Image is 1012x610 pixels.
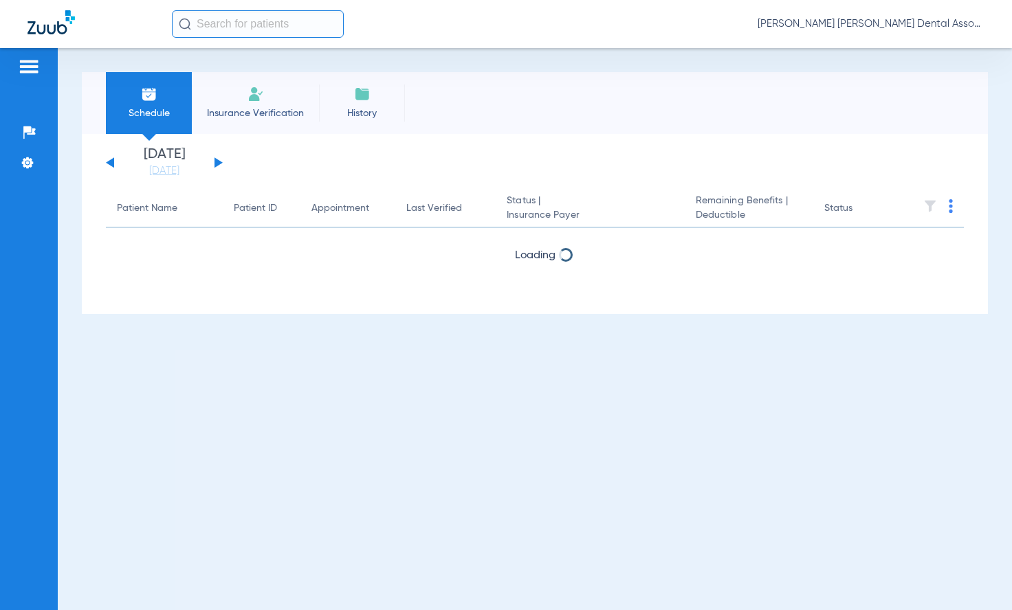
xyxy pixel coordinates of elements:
th: Status [813,190,906,228]
div: Patient ID [234,201,289,216]
img: filter.svg [923,199,937,213]
div: Last Verified [406,201,462,216]
div: Last Verified [406,201,485,216]
img: Manual Insurance Verification [247,86,264,102]
img: Search Icon [179,18,191,30]
span: Insurance Verification [202,106,309,120]
div: Patient Name [117,201,212,216]
span: History [329,106,395,120]
img: Schedule [141,86,157,102]
th: Remaining Benefits | [685,190,813,228]
img: hamburger-icon [18,58,40,75]
a: [DATE] [123,164,206,178]
img: Zuub Logo [27,10,75,34]
img: History [354,86,371,102]
div: Patient Name [117,201,177,216]
th: Status | [496,190,685,228]
li: [DATE] [123,148,206,178]
span: Loading [515,250,555,261]
span: [PERSON_NAME] [PERSON_NAME] Dental Associates [758,17,984,31]
span: Insurance Payer [507,208,674,223]
div: Patient ID [234,201,277,216]
div: Appointment [311,201,384,216]
span: Schedule [116,106,181,120]
img: group-dot-blue.svg [949,199,953,213]
div: Appointment [311,201,369,216]
span: Deductible [696,208,802,223]
input: Search for patients [172,10,344,38]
